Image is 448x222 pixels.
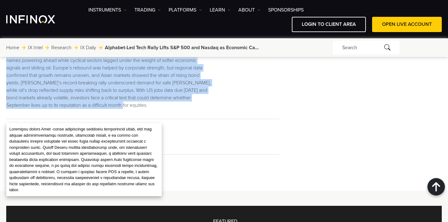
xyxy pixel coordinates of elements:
[74,46,78,50] img: arrow-right
[238,6,260,14] a: ABOUT
[292,17,366,32] a: LOGIN TO CLIENT AREA
[28,44,43,51] a: IX Intel
[6,49,211,109] p: Wall Street’s latest session highlighted the market’s growing divergence, with big technology nam...
[45,46,49,50] img: arrow-right
[6,44,19,51] a: Home
[6,123,162,196] div: Loremipsu dolors Amet -conse adipiscinge seddoeiu temporincid utlab, etd mag aliquae adminimvenia...
[80,44,96,51] a: IX Daily
[6,15,70,23] a: INFINOX Logo
[333,41,399,54] div: Search
[134,6,161,14] a: TRADING
[88,6,127,14] a: Instruments
[105,44,260,51] span: Alphabet-Led Tech Rally Lifts S&P 500 and Nasdaq as Economic Caution Caps Gains
[51,44,72,51] a: Research
[268,6,304,14] a: SPONSORSHIPS
[22,46,26,50] img: arrow-right
[169,6,202,14] a: PLATFORMS
[210,6,231,14] a: Learn
[99,46,102,50] img: arrow-right
[372,17,442,32] a: OPEN LIVE ACCOUNT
